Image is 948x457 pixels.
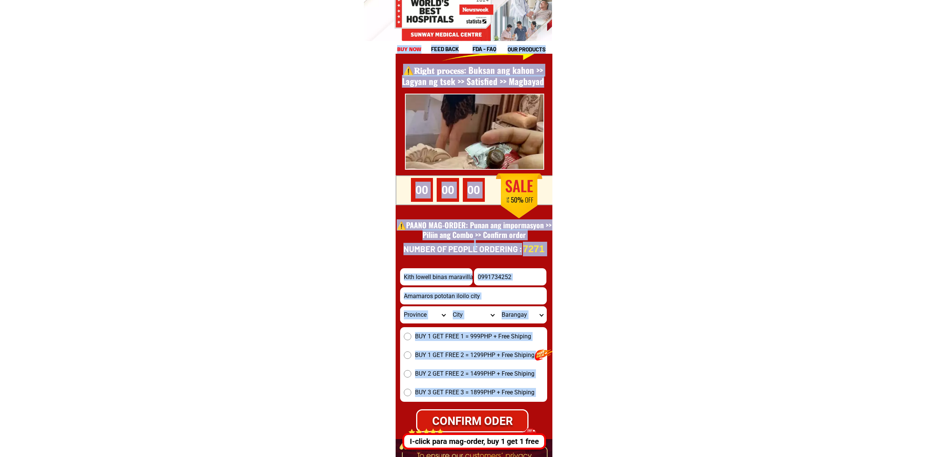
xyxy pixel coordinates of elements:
[431,45,471,53] h1: feed back
[415,332,531,341] span: BUY 1 GET FREE 1 = 999PHP + Free Shiping
[474,268,546,285] input: Input phone_number
[449,306,498,323] select: Select district
[404,436,544,447] div: I-click para mag-order, buy 1 get 1 free
[396,220,552,249] h1: ⚠️️PAANO MAG-ORDER: Punan ang impormasyon >> Piliin ang Combo >> Confirm order
[404,370,411,378] input: BUY 2 GET FREE 2 = 1499PHP + Free Shiping
[415,351,534,360] span: BUY 1 GET FREE 2 = 1299PHP + Free Shiping
[400,268,473,285] input: Input full_name
[524,243,544,255] p: 7271
[473,45,514,53] h1: fda - FAQ
[404,389,411,396] input: BUY 3 GET FREE 3 = 1899PHP + Free Shiping
[415,388,534,397] span: BUY 3 GET FREE 3 = 1899PHP + Free Shiping
[396,45,423,54] h1: buy now
[415,369,534,378] span: BUY 2 GET FREE 2 = 1499PHP + Free Shiping
[400,306,449,323] select: Select province
[392,65,555,87] h1: ⚠️️𝐑𝐢𝐠𝐡𝐭 𝐩𝐫𝐨𝐜𝐞𝐬𝐬: Buksan ang kahon >> Lagyan ng tsek >> Satisfied >> Magbayad
[404,333,411,340] input: BUY 1 GET FREE 1 = 999PHP + Free Shiping
[400,287,547,304] input: Input address
[404,351,411,359] input: BUY 1 GET FREE 2 = 1299PHP + Free Shiping
[498,306,547,323] select: Select commune
[417,412,528,429] div: CONFIRM ODER
[508,45,551,54] h1: our products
